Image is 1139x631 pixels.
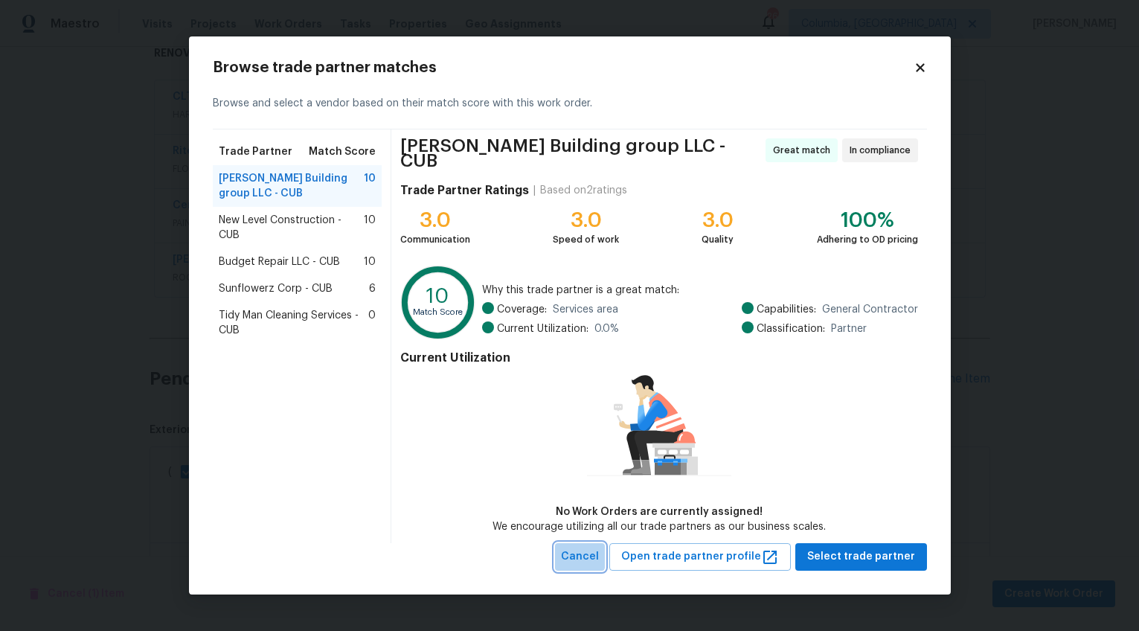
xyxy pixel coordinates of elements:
span: Select trade partner [807,548,915,566]
span: [PERSON_NAME] Building group LLC - CUB [219,171,365,201]
span: 0 [368,308,376,338]
span: Sunflowerz Corp - CUB [219,281,333,296]
span: New Level Construction - CUB [219,213,365,243]
span: General Contractor [822,302,918,317]
span: Budget Repair LLC - CUB [219,254,340,269]
span: Current Utilization: [497,321,588,336]
button: Select trade partner [795,543,927,571]
h2: Browse trade partner matches [213,60,914,75]
div: Speed of work [553,232,619,247]
div: | [529,183,540,198]
span: 6 [369,281,376,296]
span: Match Score [309,144,376,159]
span: Why this trade partner is a great match: [482,283,918,298]
div: 3.0 [553,213,619,228]
button: Open trade partner profile [609,543,791,571]
span: 0.0 % [594,321,619,336]
div: Browse and select a vendor based on their match score with this work order. [213,78,927,129]
span: Cancel [561,548,599,566]
div: Adhering to OD pricing [817,232,918,247]
div: Communication [400,232,470,247]
div: We encourage utilizing all our trade partners as our business scales. [493,519,826,534]
span: Tidy Man Cleaning Services - CUB [219,308,369,338]
div: 100% [817,213,918,228]
span: [PERSON_NAME] Building group LLC - CUB [400,138,760,168]
text: 10 [427,286,450,307]
span: Open trade partner profile [621,548,779,566]
span: Capabilities: [757,302,816,317]
div: Quality [702,232,734,247]
h4: Trade Partner Ratings [400,183,529,198]
span: 10 [364,213,376,243]
text: Match Score [414,309,463,317]
span: Partner [831,321,867,336]
div: 3.0 [702,213,734,228]
span: Coverage: [497,302,547,317]
span: Classification: [757,321,825,336]
span: 10 [364,171,376,201]
span: Services area [553,302,618,317]
button: Cancel [555,543,605,571]
span: Trade Partner [219,144,292,159]
div: 3.0 [400,213,470,228]
span: In compliance [850,143,917,158]
span: Great match [773,143,836,158]
span: 10 [364,254,376,269]
h4: Current Utilization [400,350,917,365]
div: No Work Orders are currently assigned! [493,505,826,519]
div: Based on 2 ratings [540,183,627,198]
